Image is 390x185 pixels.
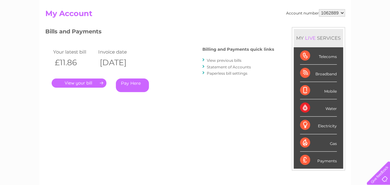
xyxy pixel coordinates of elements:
a: . [52,78,106,88]
a: View previous bills [207,58,241,63]
th: £11.86 [52,56,97,69]
h4: Billing and Payments quick links [202,47,274,52]
div: Telecoms [300,47,337,65]
div: Account number [286,9,345,17]
h2: My Account [45,9,345,21]
img: logo.png [14,16,46,36]
div: LIVE [304,35,317,41]
a: Water [279,27,291,32]
div: Mobile [300,82,337,99]
a: Log out [369,27,384,32]
a: Contact [348,27,364,32]
a: Pay Here [116,78,149,92]
a: Paperless bill settings [207,71,247,76]
a: Blog [335,27,344,32]
td: Invoice date [97,48,142,56]
div: Clear Business is a trading name of Verastar Limited (registered in [GEOGRAPHIC_DATA] No. 3667643... [47,3,344,31]
div: Electricity [300,117,337,134]
a: Energy [295,27,309,32]
a: Statement of Accounts [207,65,251,69]
div: Water [300,99,337,117]
a: 0333 014 3131 [271,3,315,11]
div: Payments [300,152,337,169]
div: Broadband [300,65,337,82]
div: Gas [300,134,337,152]
h3: Bills and Payments [45,27,274,38]
div: MY SERVICES [294,29,343,47]
td: Your latest bill [52,48,97,56]
th: [DATE] [97,56,142,69]
a: Telecoms [313,27,331,32]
